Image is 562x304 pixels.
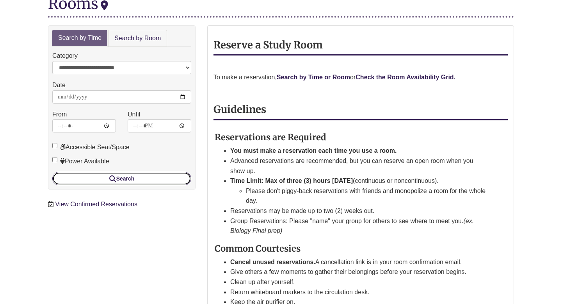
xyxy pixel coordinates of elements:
li: Give others a few moments to gather their belongings before your reservation begins. [230,267,489,277]
a: Search by Time [52,30,107,46]
label: Until [128,109,140,120]
label: From [52,109,67,120]
input: Power Available [52,157,57,162]
li: (continuous or noncontinuous). [230,176,489,206]
strong: Guidelines [213,103,266,116]
li: Return whiteboard markers to the circulation desk. [230,287,489,297]
button: Search [52,172,191,185]
input: Accessible Seat/Space [52,143,57,148]
li: Advanced reservations are recommended, but you can reserve an open room when you show up. [230,156,489,176]
strong: Cancel unused reservations. [230,259,315,265]
li: Group Reservations: Please "name" your group for others to see where to meet you. [230,216,489,236]
strong: Common Courtesies [215,243,301,254]
p: To make a reservation, or [213,72,508,82]
strong: Time Limit: Max of three (3) hours [DATE] [230,177,353,184]
strong: You must make a reservation each time you use a room. [230,147,397,154]
a: Search by Room [108,30,167,47]
li: Reservations may be made up to two (2) weeks out. [230,206,489,216]
a: Search by Time or Room [277,74,350,80]
strong: Reservations are Required [215,132,326,143]
li: Clean up after yourself. [230,277,489,287]
label: Category [52,51,78,61]
label: Power Available [52,156,109,166]
li: Please don't piggy-back reservations with friends and monopolize a room for the whole day. [246,186,489,206]
li: A cancellation link is in your room confirmation email. [230,257,489,267]
strong: Reserve a Study Room [213,39,323,51]
a: Check the Room Availability Grid. [356,74,455,80]
label: Accessible Seat/Space [52,142,130,152]
a: View Confirmed Reservations [55,201,137,207]
label: Date [52,80,66,90]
